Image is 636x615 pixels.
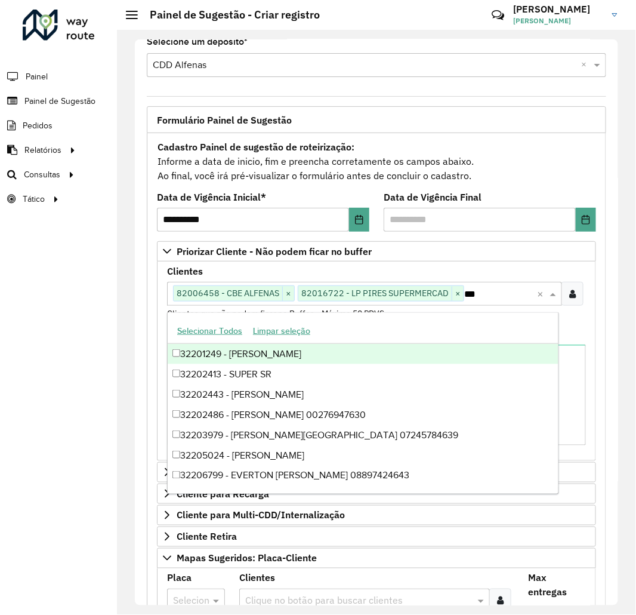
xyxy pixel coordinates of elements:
[514,16,603,26] span: [PERSON_NAME]
[168,344,558,364] div: 32201249 - [PERSON_NAME]
[24,144,61,156] span: Relatórios
[168,405,558,425] div: 32202486 - [PERSON_NAME] 00276947630
[168,445,558,466] div: 32205024 - [PERSON_NAME]
[23,193,45,205] span: Tático
[157,484,596,504] a: Cliente para Recarga
[168,486,558,506] div: 32208248 - BEGGIATO PANIFICADOR
[177,247,372,256] span: Priorizar Cliente - Não podem ficar no buffer
[452,287,464,301] span: ×
[174,286,282,300] span: 82006458 - CBE ALFENAS
[26,70,48,83] span: Painel
[581,58,591,72] span: Clear all
[24,95,95,107] span: Painel de Sugestão
[167,312,559,494] ng-dropdown-panel: Options list
[168,425,558,445] div: 32203979 - [PERSON_NAME][GEOGRAPHIC_DATA] 07245784639
[177,553,317,563] span: Mapas Sugeridos: Placa-Cliente
[158,141,354,153] strong: Cadastro Painel de sugestão de roteirização:
[24,168,60,181] span: Consultas
[167,264,203,278] label: Clientes
[485,2,511,28] a: Contato Rápido
[177,511,345,520] span: Cliente para Multi-CDD/Internalização
[157,527,596,547] a: Cliente Retira
[157,139,596,183] div: Informe a data de inicio, fim e preencha corretamente os campos abaixo. Ao final, você irá pré-vi...
[528,571,586,599] label: Max entregas
[157,262,596,461] div: Priorizar Cliente - Não podem ficar no buffer
[298,286,452,300] span: 82016722 - LP PIRES SUPERMERCAD
[167,308,384,319] small: Clientes que não podem ficar no Buffer – Máximo 50 PDVS
[138,8,320,21] h2: Painel de Sugestão - Criar registro
[349,208,369,232] button: Choose Date
[168,466,558,486] div: 32206799 - EVERTON [PERSON_NAME] 08897424643
[576,208,596,232] button: Choose Date
[157,241,596,262] a: Priorizar Cliente - Não podem ficar no buffer
[157,505,596,525] a: Cliente para Multi-CDD/Internalização
[384,190,481,204] label: Data de Vigência Final
[537,287,547,301] span: Clear all
[157,462,596,482] a: Preservar Cliente - Devem ficar no buffer, não roteirizar
[514,4,603,15] h3: [PERSON_NAME]
[177,532,237,542] span: Cliente Retira
[157,115,292,125] span: Formulário Painel de Sugestão
[172,322,248,340] button: Selecionar Todos
[157,190,266,204] label: Data de Vigência Inicial
[168,364,558,385] div: 32202413 - SUPER SR
[157,548,596,568] a: Mapas Sugeridos: Placa-Cliente
[531,605,539,615] em: Máximo de clientes que serão colocados na mesma rota com os clientes informados
[167,571,192,585] label: Placa
[147,35,248,49] label: Selecione um depósito
[177,489,269,499] span: Cliente para Recarga
[282,287,294,301] span: ×
[248,322,316,340] button: Limpar seleção
[239,571,275,585] label: Clientes
[168,385,558,405] div: 32202443 - [PERSON_NAME]
[23,119,53,132] span: Pedidos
